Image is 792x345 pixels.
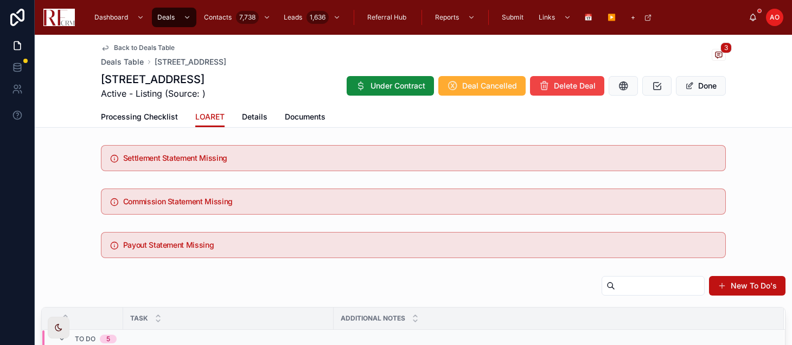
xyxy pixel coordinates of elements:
[306,11,329,24] div: 1,636
[709,276,785,296] button: New To Do's
[625,8,657,27] a: +
[371,80,425,91] span: Under Contract
[204,13,232,22] span: Contacts
[438,76,526,96] button: Deal Cancelled
[533,8,577,27] a: Links
[106,335,110,343] div: 5
[155,57,226,67] a: [STREET_ADDRESS]
[152,8,196,27] a: Deals
[43,9,75,26] img: App logo
[435,13,459,22] span: Reports
[199,8,276,27] a: Contacts7,738
[584,13,592,22] span: 📅
[101,107,178,129] a: Processing Checklist
[157,13,175,22] span: Deals
[114,43,175,52] span: Back to Deals Table
[123,241,717,249] h5: Payout Statement Missing
[89,8,150,27] a: Dashboard
[362,8,414,27] a: Referral Hub
[101,57,144,67] a: Deals Table
[101,72,206,87] h1: [STREET_ADDRESS]
[101,111,178,122] span: Processing Checklist
[462,80,517,91] span: Deal Cancelled
[676,76,726,96] button: Done
[770,13,780,22] span: AO
[101,87,206,100] span: Active - Listing (Source: )
[284,13,302,22] span: Leads
[123,154,717,162] h5: Settlement Statement Missing
[285,111,325,122] span: Documents
[195,111,225,122] span: LOARET
[101,43,175,52] a: Back to Deals Table
[430,8,481,27] a: Reports
[130,314,148,323] span: Task
[242,107,267,129] a: Details
[347,76,434,96] button: Under Contract
[631,13,635,22] span: +
[75,335,95,343] span: To Do
[367,13,406,22] span: Referral Hub
[285,107,325,129] a: Documents
[539,13,555,22] span: Links
[236,11,259,24] div: 7,738
[554,80,596,91] span: Delete Deal
[579,8,600,27] a: 📅
[502,13,523,22] span: Submit
[84,5,749,29] div: scrollable content
[341,314,405,323] span: Additional Notes
[720,42,732,53] span: 3
[195,107,225,128] a: LOARET
[94,13,128,22] span: Dashboard
[496,8,531,27] a: Submit
[608,13,616,22] span: ▶️
[278,8,346,27] a: Leads1,636
[242,111,267,122] span: Details
[712,49,726,62] button: 3
[530,76,604,96] button: Delete Deal
[123,198,717,205] h5: Commission Statement Missing
[602,8,623,27] a: ▶️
